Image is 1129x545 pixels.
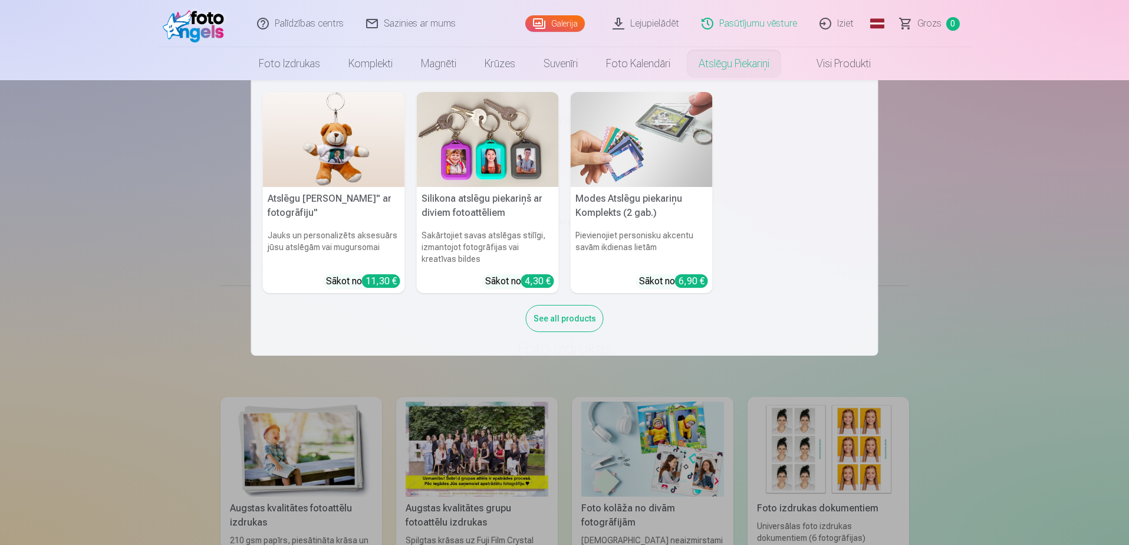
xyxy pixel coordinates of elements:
span: 0 [946,17,960,31]
a: Modes Atslēgu piekariņu Komplekts (2 gab.)Modes Atslēgu piekariņu Komplekts (2 gab.)Pievienojiet ... [571,92,713,293]
div: Sākot no [639,274,708,288]
a: Foto kalendāri [592,47,684,80]
div: See all products [526,305,604,332]
a: Atslēgu piekariņi [684,47,784,80]
a: See all products [526,311,604,324]
h6: Pievienojiet personisku akcentu savām ikdienas lietām [571,225,713,270]
h6: Jauks un personalizēts aksesuārs jūsu atslēgām vai mugursomai [263,225,405,270]
img: Atslēgu piekariņš Lācītis" ar fotogrāfiju" [263,92,405,187]
div: Sākot no [485,274,554,288]
a: Visi produkti [784,47,885,80]
a: Magnēti [407,47,470,80]
a: Silikona atslēgu piekariņš ar diviem fotoattēliemSilikona atslēgu piekariņš ar diviem fotoattēlie... [417,92,559,293]
div: Sākot no [326,274,400,288]
a: Atslēgu piekariņš Lācītis" ar fotogrāfiju"Atslēgu [PERSON_NAME]" ar fotogrāfiju"Jauks un personal... [263,92,405,293]
a: Foto izdrukas [245,47,334,80]
span: Grozs [917,17,942,31]
h5: Modes Atslēgu piekariņu Komplekts (2 gab.) [571,187,713,225]
h5: Atslēgu [PERSON_NAME]" ar fotogrāfiju" [263,187,405,225]
img: /fa1 [163,5,231,42]
a: Komplekti [334,47,407,80]
a: Krūzes [470,47,529,80]
a: Suvenīri [529,47,592,80]
h6: Sakārtojiet savas atslēgas stilīgi, izmantojot fotogrāfijas vai kreatīvas bildes [417,225,559,270]
img: Silikona atslēgu piekariņš ar diviem fotoattēliem [417,92,559,187]
div: 6,90 € [675,274,708,288]
img: Modes Atslēgu piekariņu Komplekts (2 gab.) [571,92,713,187]
a: Galerija [525,15,585,32]
div: 11,30 € [362,274,400,288]
h5: Silikona atslēgu piekariņš ar diviem fotoattēliem [417,187,559,225]
div: 4,30 € [521,274,554,288]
